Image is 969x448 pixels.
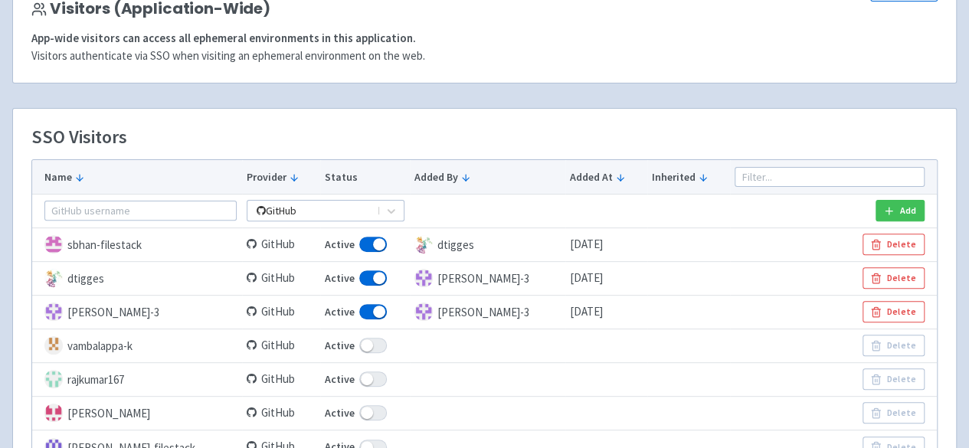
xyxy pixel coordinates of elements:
input: Filter... [735,167,925,187]
td: rajkumar167 [32,362,242,396]
button: Add [876,200,925,221]
time: [DATE] [570,237,603,251]
span: Active [325,337,355,355]
button: Added By [414,169,560,185]
td: dtigges [32,261,242,295]
button: Delete [863,234,925,255]
button: Delete [863,267,925,289]
td: GitHub [242,261,320,295]
strong: App-wide visitors can access all ephemeral environments in this application. [31,31,416,45]
span: Active [325,303,355,321]
p: Visitors authenticate via SSO when visiting an ephemeral environment on the web. [31,47,938,65]
td: GitHub [242,329,320,362]
td: [PERSON_NAME] [32,396,242,430]
td: GitHub [242,295,320,329]
button: Provider [247,169,315,185]
td: [PERSON_NAME]-3 [32,295,242,329]
h3: SSO Visitors [31,127,127,147]
button: Delete [863,402,925,423]
td: [PERSON_NAME]-3 [410,261,565,295]
span: Active [325,404,355,422]
button: Delete [863,301,925,322]
td: dtigges [410,227,565,261]
button: Added At [570,169,642,185]
time: [DATE] [570,270,603,285]
button: Name [44,169,237,185]
span: Active [325,236,355,253]
td: GitHub [242,396,320,430]
td: sbhan-filestack [32,227,242,261]
td: GitHub [242,227,320,261]
input: GitHub username [44,201,237,221]
button: Inherited [652,169,725,185]
td: GitHub [242,362,320,396]
td: vambalappa-k [32,329,242,362]
th: Status [320,160,410,194]
span: Active [325,270,355,287]
button: Delete [863,368,925,390]
button: Delete [863,335,925,356]
span: Active [325,371,355,388]
time: [DATE] [570,304,603,319]
td: [PERSON_NAME]-3 [410,295,565,329]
